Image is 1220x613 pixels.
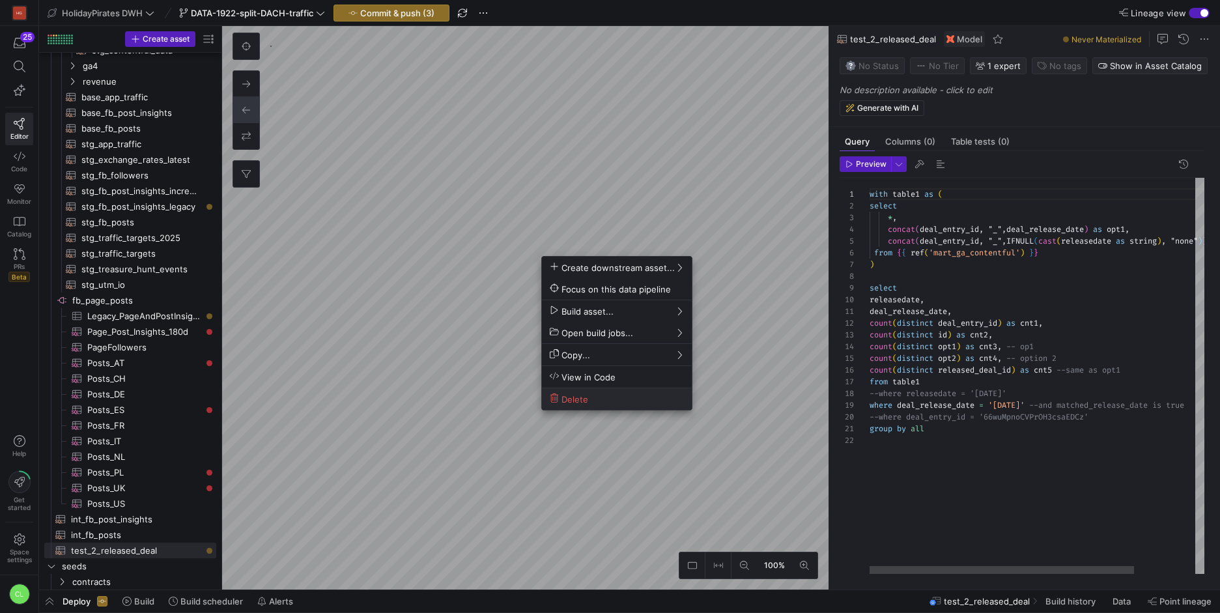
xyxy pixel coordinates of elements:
span: Focus on this data pipeline [550,283,671,294]
span: Build asset... [550,306,614,317]
span: View in Code [550,371,616,382]
span: Copy... [550,349,590,360]
span: Open build jobs... [550,327,633,338]
span: Create downstream asset... [550,262,675,273]
span: Delete [550,393,588,405]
